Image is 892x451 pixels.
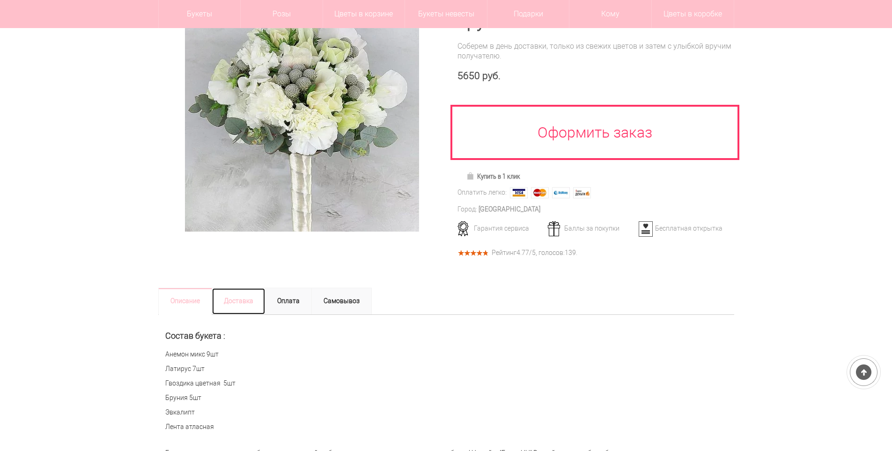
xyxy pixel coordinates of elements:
img: Яндекс Деньги [573,187,591,198]
p: Эвкалипт [165,407,727,417]
p: Бруния 5шт [165,393,727,403]
div: Оплатить легко: [457,188,507,197]
span: 4.77 [516,249,529,256]
img: Купить в 1 клик [466,172,477,180]
div: Город: [457,204,477,214]
div: Баллы за покупки [545,224,637,233]
div: 5650 руб. [457,70,734,82]
img: MasterCard [531,187,549,198]
a: Самовывоз [311,288,372,315]
div: [GEOGRAPHIC_DATA] [479,204,540,214]
p: Лента атласная [165,422,727,432]
p: Анемон микс 9шт [165,349,727,359]
div: Бесплатная открытка [635,224,728,233]
a: Оформить заказ [450,105,740,160]
p: Гвоздика цветная 5шт [165,378,727,388]
a: Оплата [265,288,312,315]
div: Соберем в день доставки, только из свежих цветов и затем с улыбкой вручим получателю. [457,41,734,61]
h2: Состав букета : [165,331,727,341]
div: Рейтинг /5, голосов: . [492,250,577,255]
span: 139 [565,249,576,256]
img: Webmoney [552,187,570,198]
a: Купить в 1 клик [462,170,524,183]
div: Гарантия сервиса [454,224,546,233]
p: Латирус 7шт [165,364,727,374]
a: Доставка [212,288,265,315]
img: Visa [510,187,528,198]
a: Описание [158,288,212,315]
